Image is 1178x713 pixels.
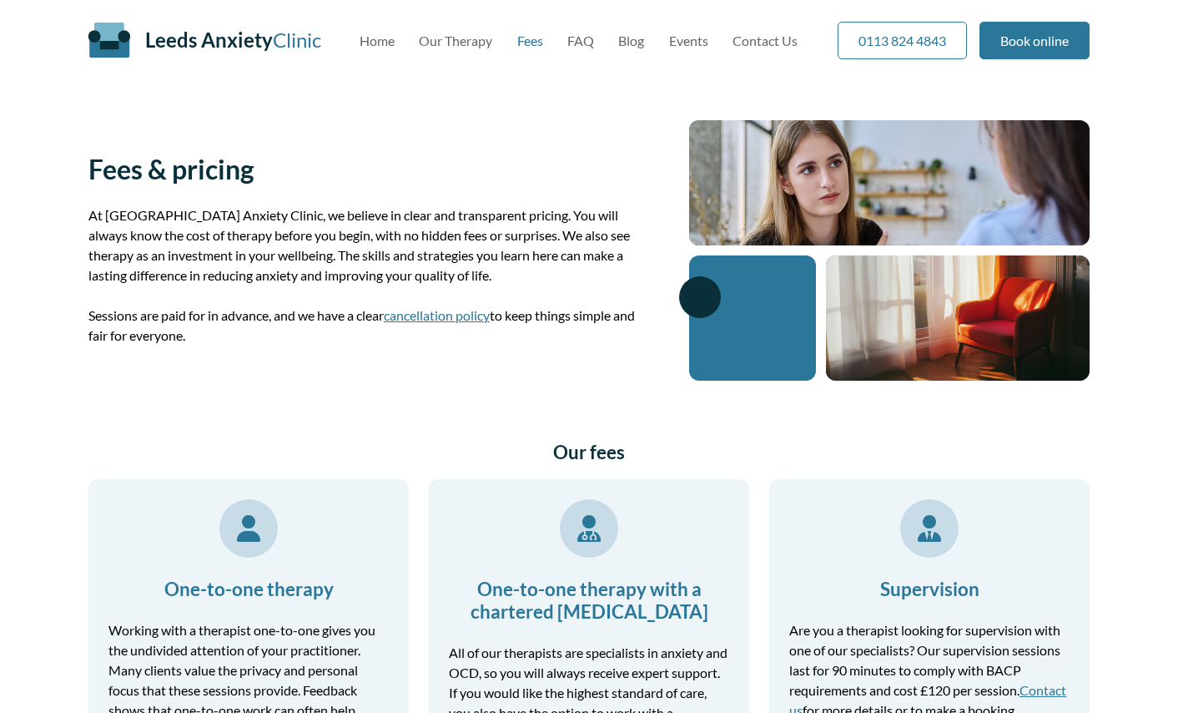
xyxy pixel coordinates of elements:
a: Leeds AnxietyClinic [145,28,321,52]
h3: One-to-one therapy with a chartered [MEDICAL_DATA] [449,578,729,623]
a: Contact Us [732,33,798,48]
h3: One-to-one therapy [108,578,389,600]
a: cancellation policy [384,307,490,323]
a: Home [360,33,395,48]
a: FAQ [567,33,594,48]
h1: Fees & pricing [88,153,649,185]
a: Book online [979,22,1090,59]
p: Sessions are paid for in advance, and we have a clear to keep things simple and fair for everyone. [88,306,649,346]
span: Leeds Anxiety [145,28,273,52]
img: Therapy-session [689,120,1090,245]
a: Our Therapy [419,33,492,48]
a: 0113 824 4843 [838,22,967,59]
a: Events [669,33,708,48]
a: Fees [517,33,543,48]
h2: Our fees [88,441,1090,463]
h3: Supervision [789,578,1070,600]
a: Blog [618,33,644,48]
img: Sunlit orange armchair [826,255,1090,381]
p: At [GEOGRAPHIC_DATA] Anxiety Clinic, we believe in clear and transparent pricing. You will always... [88,205,649,286]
